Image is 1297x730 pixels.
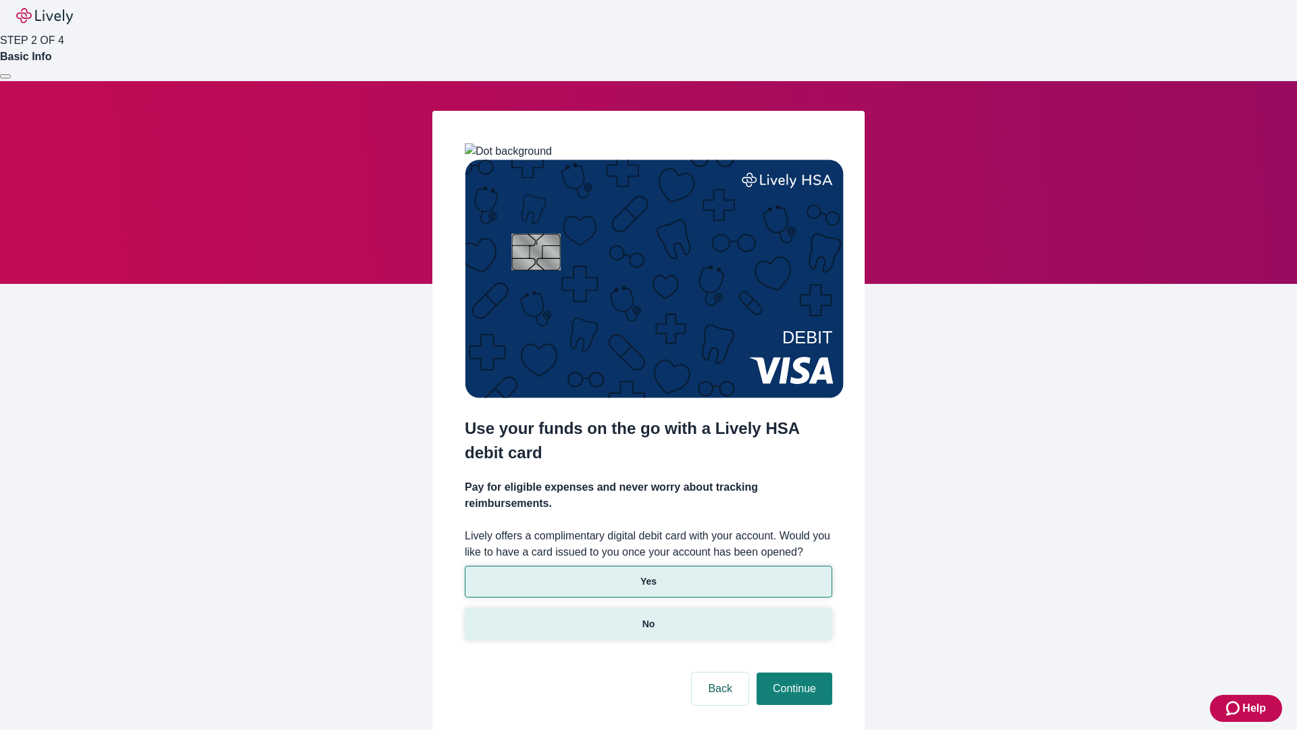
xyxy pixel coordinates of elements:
[465,143,552,160] img: Dot background
[692,673,748,705] button: Back
[640,575,657,589] p: Yes
[16,8,73,24] img: Lively
[465,566,832,598] button: Yes
[1210,695,1282,722] button: Zendesk support iconHelp
[1226,700,1242,716] svg: Zendesk support icon
[465,160,844,398] img: Debit card
[465,608,832,640] button: No
[465,528,832,560] label: Lively offers a complimentary digital debit card with your account. Would you like to have a card...
[642,617,655,631] p: No
[1242,700,1266,716] span: Help
[465,479,832,512] h4: Pay for eligible expenses and never worry about tracking reimbursements.
[465,416,832,465] h2: Use your funds on the go with a Lively HSA debit card
[757,673,832,705] button: Continue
